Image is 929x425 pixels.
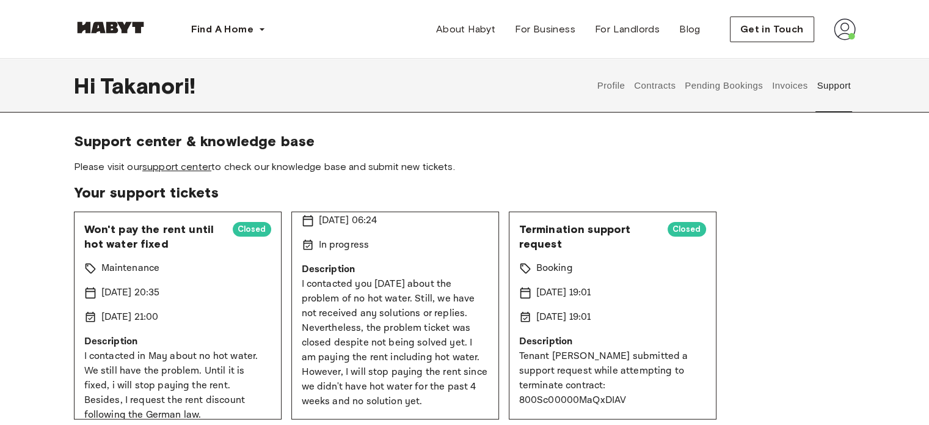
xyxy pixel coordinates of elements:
[740,22,804,37] span: Get in Touch
[302,262,489,277] p: Description
[596,59,627,113] button: Profile
[84,349,271,423] p: I contacted in May about no hot water. We still have the problem. Until it is fixed, i will stop ...
[595,22,660,37] span: For Landlords
[233,223,271,235] span: Closed
[302,277,489,409] p: I contacted you [DATE] about the problem of no hot water. Still, we have not received any solutio...
[74,183,856,202] span: Your support tickets
[585,17,669,42] a: For Landlords
[515,22,575,37] span: For Business
[633,59,677,113] button: Contracts
[536,261,573,276] p: Booking
[669,17,710,42] a: Blog
[592,59,855,113] div: user profile tabs
[536,310,591,325] p: [DATE] 19:01
[74,73,100,98] span: Hi
[683,59,765,113] button: Pending Bookings
[319,238,370,253] p: In progress
[74,21,147,34] img: Habyt
[730,17,814,42] button: Get in Touch
[101,310,159,325] p: [DATE] 21:00
[668,223,706,235] span: Closed
[191,22,253,37] span: Find A Home
[74,160,856,174] span: Please visit our to check our knowledge base and submit new tickets.
[834,18,856,40] img: avatar
[84,222,223,251] span: Won't pay the rent until hot water fixed
[519,222,658,251] span: Termination support request
[519,334,706,349] p: Description
[84,334,271,349] p: Description
[770,59,809,113] button: Invoices
[426,17,505,42] a: About Habyt
[519,349,706,408] p: Tenant [PERSON_NAME] submitted a support request while attempting to terminate contract: 800Sc000...
[101,286,160,300] p: [DATE] 20:35
[74,132,856,150] span: Support center & knowledge base
[181,17,275,42] button: Find A Home
[319,213,377,228] p: [DATE] 06:24
[100,73,195,98] span: Takanori !
[679,22,701,37] span: Blog
[436,22,495,37] span: About Habyt
[101,261,160,276] p: Maintenance
[142,161,211,172] a: support center
[815,59,853,113] button: Support
[536,286,591,300] p: [DATE] 19:01
[505,17,585,42] a: For Business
